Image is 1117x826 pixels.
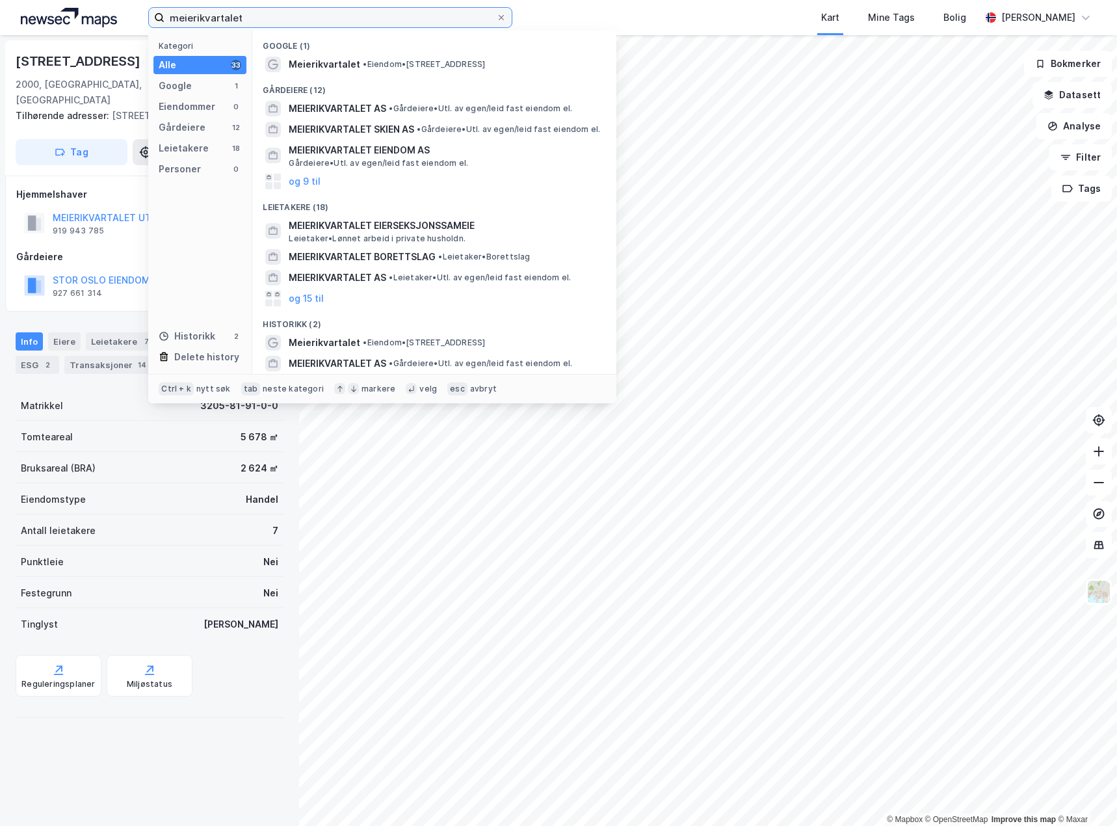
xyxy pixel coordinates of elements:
span: MEIERIKVARTALET AS [289,356,386,371]
div: Matrikkel [21,398,63,414]
div: Eiendommer [159,99,215,114]
span: Leietaker • Utl. av egen/leid fast eiendom el. [389,273,571,283]
div: 7 [272,523,278,539]
div: 0 [231,101,241,112]
div: [STREET_ADDRESS] [16,108,273,124]
div: 3205-81-91-0-0 [200,398,278,414]
span: MEIERIKVARTALET SKIEN AS [289,122,414,137]
div: 14 [135,358,149,371]
button: Tag [16,139,127,165]
div: 2 624 ㎡ [241,460,278,476]
span: • [389,273,393,282]
div: Festegrunn [21,585,72,601]
div: Antall leietakere [21,523,96,539]
span: Tilhørende adresser: [16,110,112,121]
div: esc [447,382,467,395]
span: • [417,124,421,134]
div: 2 [41,358,54,371]
span: • [438,252,442,261]
span: MEIERIKVARTALET AS [289,270,386,286]
div: Historikk (2) [252,309,616,332]
div: nytt søk [196,384,231,394]
span: Leietaker • Lønnet arbeid i private husholdn. [289,233,466,244]
button: Datasett [1032,82,1112,108]
span: Eiendom • [STREET_ADDRESS] [363,59,485,70]
div: Hjemmelshaver [16,187,283,202]
div: Google (1) [252,31,616,54]
span: Gårdeiere • Utl. av egen/leid fast eiendom el. [289,158,468,168]
div: Ctrl + k [159,382,194,395]
div: avbryt [470,384,497,394]
button: Tags [1051,176,1112,202]
div: 18 [231,143,241,153]
div: Eiere [48,332,81,351]
span: • [363,59,367,69]
button: Bokmerker [1024,51,1112,77]
div: Kontrollprogram for chat [1052,764,1117,826]
span: Meierikvartalet [289,57,360,72]
iframe: Chat Widget [1052,764,1117,826]
button: Analyse [1036,113,1112,139]
span: Leietaker • Borettslag [438,252,530,262]
div: Bruksareal (BRA) [21,460,96,476]
div: [PERSON_NAME] [204,617,278,632]
input: Søk på adresse, matrikkel, gårdeiere, leietakere eller personer [164,8,496,27]
span: Eiendom • [STREET_ADDRESS] [363,338,485,348]
div: Kategori [159,41,246,51]
span: Gårdeiere • Utl. av egen/leid fast eiendom el. [389,103,572,114]
a: Improve this map [992,815,1056,824]
span: Meierikvartalet [289,335,360,351]
span: • [363,338,367,347]
div: Bolig [943,10,966,25]
div: 0 [231,164,241,174]
a: OpenStreetMap [925,815,988,824]
div: 927 661 314 [53,288,102,299]
div: Alle [159,57,176,73]
div: Reguleringsplaner [21,679,95,689]
div: Handel [246,492,278,507]
span: • [389,103,393,113]
div: 1 [231,81,241,91]
div: 5 678 ㎡ [241,429,278,445]
div: Mine Tags [868,10,915,25]
div: Kart [821,10,839,25]
span: MEIERIKVARTALET AS [289,101,386,116]
div: markere [361,384,395,394]
div: [STREET_ADDRESS] [16,51,143,72]
div: 33 [231,60,241,70]
div: Delete history [174,349,239,365]
div: Gårdeiere (12) [252,75,616,98]
div: 12 [231,122,241,133]
span: • [389,358,393,368]
button: Filter [1049,144,1112,170]
div: Info [16,332,43,351]
div: Transaksjoner [64,356,154,374]
span: MEIERIKVARTALET EIENDOM AS [289,142,601,158]
span: Gårdeiere • Utl. av egen/leid fast eiendom el. [389,358,572,369]
div: 7 [140,335,153,348]
div: 2 [231,331,241,341]
div: ESG [16,356,59,374]
div: Personer [159,161,201,177]
div: Leietakere [159,140,209,156]
img: Z [1086,580,1111,604]
img: logo.a4113a55bc3d86da70a041830d287a7e.svg [21,8,117,27]
div: 2000, [GEOGRAPHIC_DATA], [GEOGRAPHIC_DATA] [16,77,216,108]
span: MEIERIKVARTALET EIERSEKSJONSSAMEIE [289,218,601,233]
div: Google [159,78,192,94]
span: Gårdeiere • Utl. av egen/leid fast eiendom el. [417,124,600,135]
div: Eiendomstype [21,492,86,507]
div: velg [419,384,437,394]
span: MEIERIKVARTALET BORETTSLAG [289,249,436,265]
div: Leietakere [86,332,158,351]
div: Gårdeiere [159,120,205,135]
div: Gårdeiere [16,249,283,265]
div: Nei [263,585,278,601]
a: Mapbox [887,815,923,824]
div: tab [241,382,261,395]
div: Nei [263,554,278,570]
div: Tomteareal [21,429,73,445]
div: neste kategori [263,384,324,394]
button: og 9 til [289,174,321,189]
div: Miljøstatus [127,679,172,689]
